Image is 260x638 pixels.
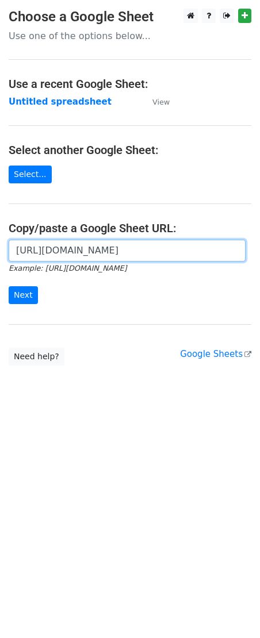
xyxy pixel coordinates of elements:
a: Google Sheets [180,349,251,359]
iframe: Chat Widget [202,583,260,638]
small: Example: [URL][DOMAIN_NAME] [9,264,127,272]
h4: Select another Google Sheet: [9,143,251,157]
a: Need help? [9,348,64,366]
p: Use one of the options below... [9,30,251,42]
input: Paste your Google Sheet URL here [9,240,246,262]
a: View [141,97,170,107]
a: Select... [9,166,52,183]
h3: Choose a Google Sheet [9,9,251,25]
input: Next [9,286,38,304]
a: Untitled spreadsheet [9,97,112,107]
small: View [152,98,170,106]
h4: Copy/paste a Google Sheet URL: [9,221,251,235]
h4: Use a recent Google Sheet: [9,77,251,91]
